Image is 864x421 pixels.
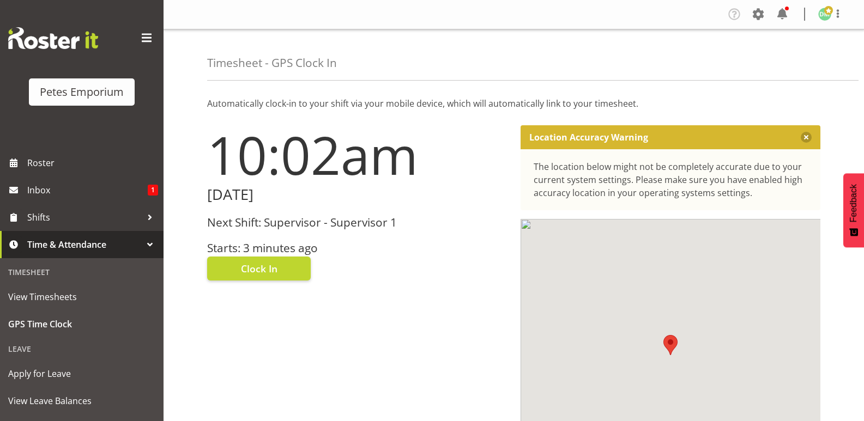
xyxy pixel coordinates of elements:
[534,160,808,199] div: The location below might not be completely accurate due to your current system settings. Please m...
[207,125,507,184] h1: 10:02am
[207,216,507,229] h3: Next Shift: Supervisor - Supervisor 1
[8,393,155,409] span: View Leave Balances
[3,261,161,283] div: Timesheet
[207,97,820,110] p: Automatically clock-in to your shift via your mobile device, which will automatically link to you...
[207,186,507,203] h2: [DATE]
[27,236,142,253] span: Time & Attendance
[818,8,831,21] img: david-mcauley697.jpg
[3,338,161,360] div: Leave
[27,155,158,171] span: Roster
[8,27,98,49] img: Rosterit website logo
[801,132,812,143] button: Close message
[8,365,155,382] span: Apply for Leave
[849,184,859,222] span: Feedback
[207,257,311,280] button: Clock In
[207,57,337,69] h4: Timesheet - GPS Clock In
[3,283,161,310] a: View Timesheets
[8,289,155,305] span: View Timesheets
[207,242,507,254] h3: Starts: 3 minutes ago
[3,387,161,414] a: View Leave Balances
[148,185,158,196] span: 1
[8,316,155,332] span: GPS Time Clock
[3,310,161,338] a: GPS Time Clock
[27,209,142,225] span: Shifts
[40,84,124,100] div: Petes Emporium
[3,360,161,387] a: Apply for Leave
[529,132,648,143] p: Location Accuracy Warning
[843,173,864,247] button: Feedback - Show survey
[241,261,277,276] span: Clock In
[27,182,148,198] span: Inbox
